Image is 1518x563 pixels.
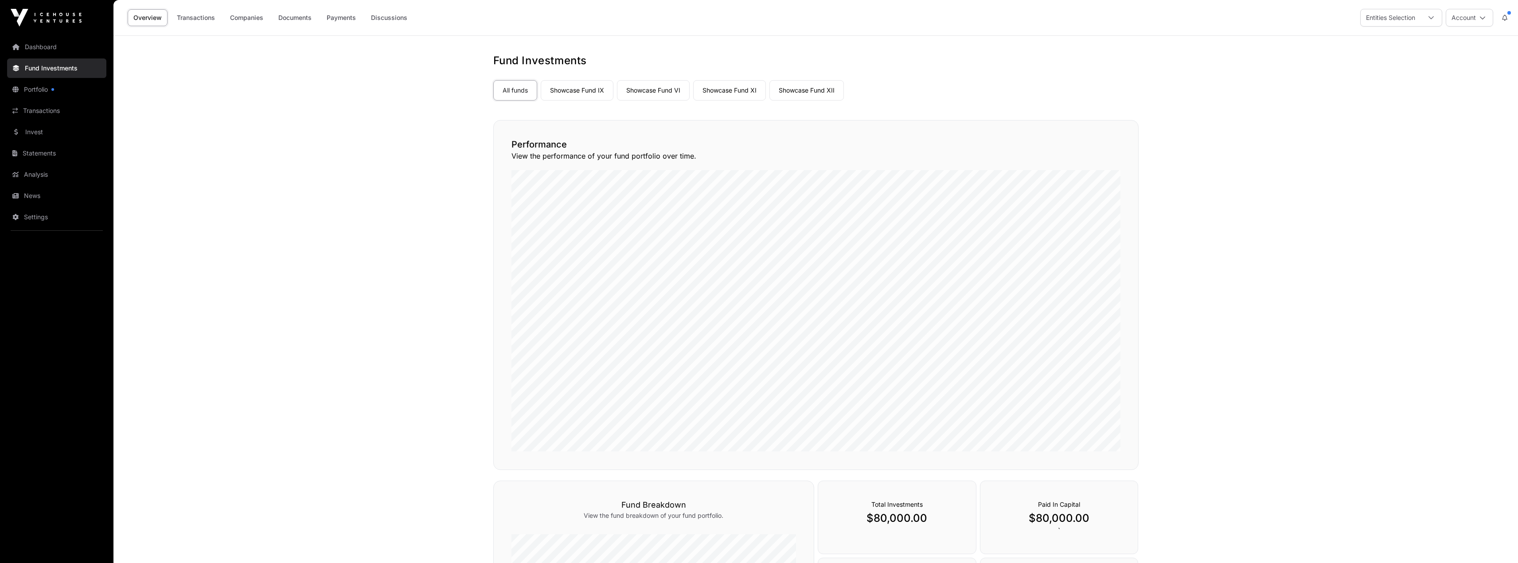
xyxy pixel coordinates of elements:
[7,165,106,184] a: Analysis
[1446,9,1493,27] button: Account
[511,138,1120,151] h2: Performance
[321,9,362,26] a: Payments
[7,58,106,78] a: Fund Investments
[617,80,690,101] a: Showcase Fund VI
[171,9,221,26] a: Transactions
[511,151,1120,161] p: View the performance of your fund portfolio over time.
[998,511,1120,525] p: $80,000.00
[128,9,168,26] a: Overview
[1474,520,1518,563] iframe: Chat Widget
[836,511,958,525] p: $80,000.00
[7,122,106,142] a: Invest
[871,501,923,508] span: Total Investments
[7,144,106,163] a: Statements
[7,207,106,227] a: Settings
[769,80,844,101] a: Showcase Fund XII
[224,9,269,26] a: Companies
[365,9,413,26] a: Discussions
[493,54,1139,68] h1: Fund Investments
[980,481,1139,554] div: `
[1361,9,1420,26] div: Entities Selection
[693,80,766,101] a: Showcase Fund XI
[1038,501,1080,508] span: Paid In Capital
[7,80,106,99] a: Portfolio
[511,511,796,520] p: View the fund breakdown of your fund portfolio.
[7,37,106,57] a: Dashboard
[11,9,82,27] img: Icehouse Ventures Logo
[511,499,796,511] h3: Fund Breakdown
[541,80,613,101] a: Showcase Fund IX
[7,186,106,206] a: News
[493,80,537,101] a: All funds
[7,101,106,120] a: Transactions
[273,9,317,26] a: Documents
